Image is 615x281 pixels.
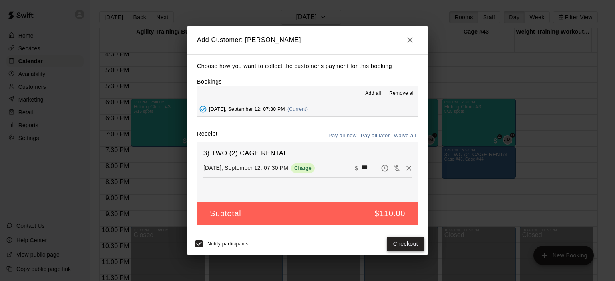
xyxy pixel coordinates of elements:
span: Pay later [379,164,391,171]
button: Waive all [392,130,418,142]
span: Notify participants [207,241,249,247]
button: Remove all [386,87,418,100]
p: [DATE], September 12: 07:30 PM [203,164,288,172]
span: Add all [365,90,381,98]
span: (Current) [287,106,308,112]
button: Pay all later [359,130,392,142]
button: Remove [403,162,415,174]
label: Bookings [197,78,222,85]
h6: 3) TWO (2) CAGE RENTAL [203,148,412,159]
button: Added - Collect Payment [197,103,209,115]
label: Receipt [197,130,217,142]
p: $ [355,164,358,172]
button: Pay all now [326,130,359,142]
button: Add all [360,87,386,100]
h5: $110.00 [375,208,406,219]
button: Added - Collect Payment[DATE], September 12: 07:30 PM(Current) [197,102,418,117]
span: [DATE], September 12: 07:30 PM [209,106,285,112]
button: Checkout [387,237,424,251]
p: Choose how you want to collect the customer's payment for this booking [197,61,418,71]
span: Charge [291,165,315,171]
h5: Subtotal [210,208,241,219]
span: Waive payment [391,164,403,171]
span: Remove all [389,90,415,98]
h2: Add Customer: [PERSON_NAME] [187,26,428,54]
